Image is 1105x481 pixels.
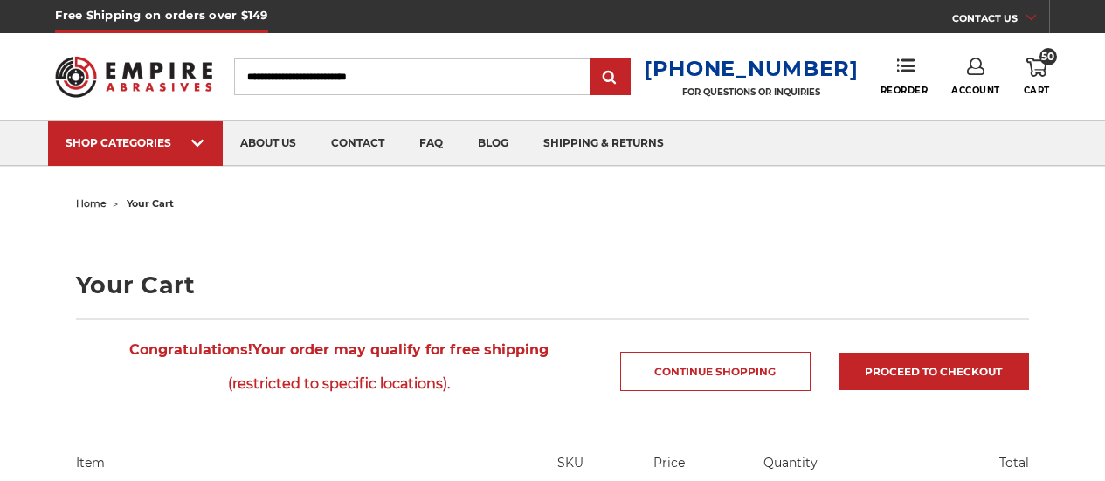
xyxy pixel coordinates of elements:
[76,197,107,210] a: home
[223,121,314,166] a: about us
[1039,48,1057,65] span: 50
[881,58,929,95] a: Reorder
[1024,85,1050,96] span: Cart
[593,60,628,95] input: Submit
[1024,58,1050,96] a: 50 Cart
[839,353,1029,390] a: Proceed to checkout
[55,46,211,107] img: Empire Abrasives
[644,86,859,98] p: FOR QUESTIONS OR INQUIRIES
[460,121,526,166] a: blog
[76,333,602,401] span: Your order may qualify for free shipping
[644,56,859,81] a: [PHONE_NUMBER]
[526,121,681,166] a: shipping & returns
[127,197,174,210] span: your cart
[314,121,402,166] a: contact
[951,85,1000,96] span: Account
[76,273,1029,297] h1: Your Cart
[66,136,205,149] div: SHOP CATEGORIES
[76,367,602,401] span: (restricted to specific locations).
[620,352,811,391] a: Continue Shopping
[129,341,252,358] strong: Congratulations!
[402,121,460,166] a: faq
[881,85,929,96] span: Reorder
[952,9,1049,33] a: CONTACT US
